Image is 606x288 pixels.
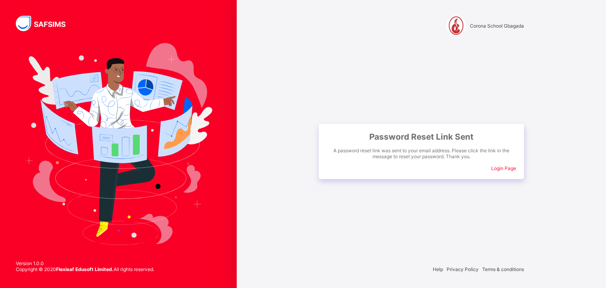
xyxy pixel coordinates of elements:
[24,43,212,245] img: Hero Image
[447,266,479,272] span: Privacy Policy
[470,23,524,29] span: Corona School Gbagada
[482,266,524,272] span: Terms & conditions
[16,260,154,266] span: Version 1.0.0
[491,165,516,171] a: Login Page
[446,16,466,36] img: Corona School Gbagada
[16,16,75,31] img: SAFSIMS Logo
[327,132,516,142] span: Password Reset Link Sent
[433,266,443,272] span: Help
[327,148,516,159] span: A password reset link was sent to your email address. Please click the link in the message to res...
[56,266,114,272] strong: Flexisaf Edusoft Limited.
[16,266,154,272] span: Copyright © 2020 All rights reserved.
